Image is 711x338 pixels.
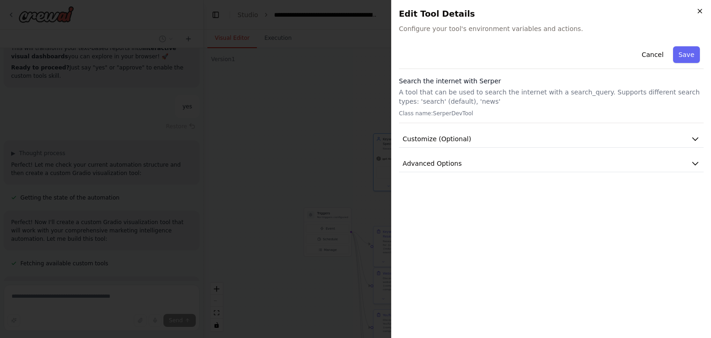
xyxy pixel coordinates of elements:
[399,7,704,20] h2: Edit Tool Details
[399,131,704,148] button: Customize (Optional)
[399,76,704,86] h3: Search the internet with Serper
[399,24,704,33] span: Configure your tool's environment variables and actions.
[636,46,669,63] button: Cancel
[399,88,704,106] p: A tool that can be used to search the internet with a search_query. Supports different search typ...
[673,46,700,63] button: Save
[399,110,704,117] p: Class name: SerperDevTool
[403,134,471,144] span: Customize (Optional)
[403,159,462,168] span: Advanced Options
[399,155,704,172] button: Advanced Options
